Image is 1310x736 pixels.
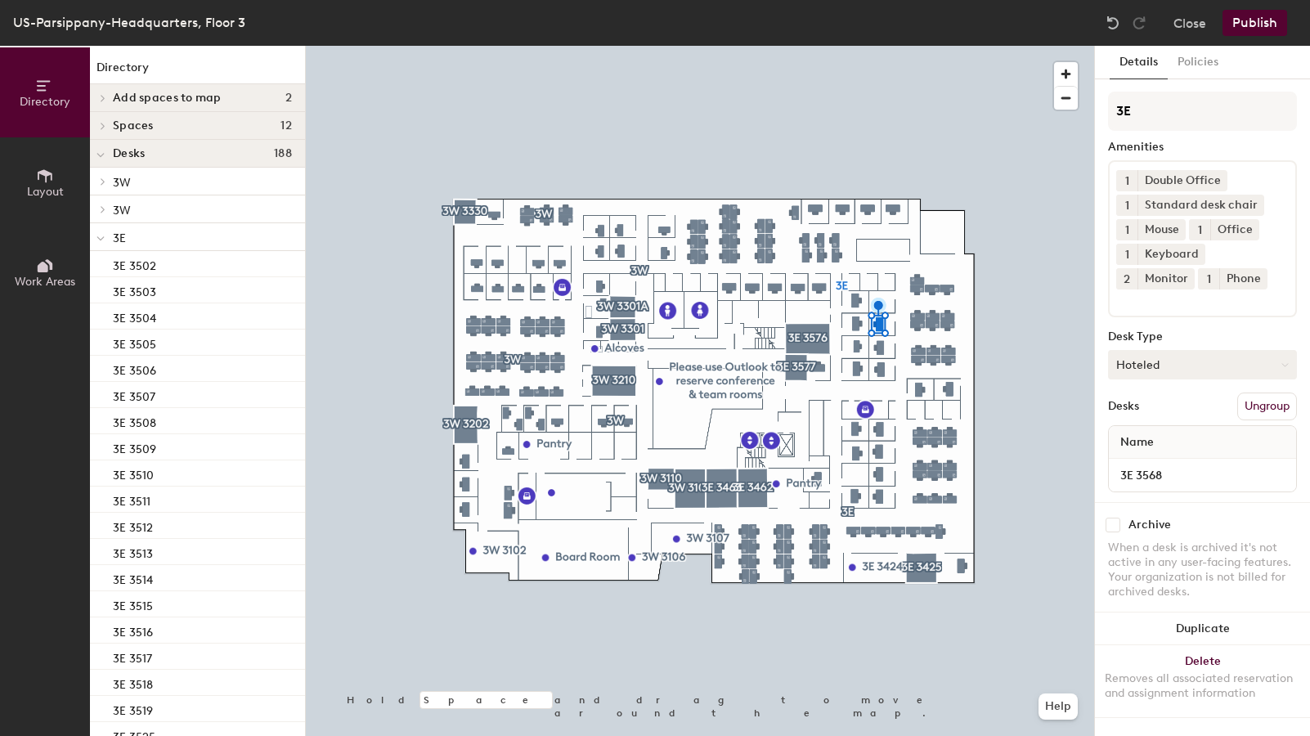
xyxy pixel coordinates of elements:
button: Details [1110,46,1168,79]
button: 1 [1116,219,1137,240]
button: 1 [1189,219,1210,240]
button: 2 [1116,268,1137,289]
button: 1 [1116,244,1137,265]
span: Directory [20,95,70,109]
p: 3E 3519 [113,699,153,718]
p: 3E 3505 [113,333,156,352]
div: Removes all associated reservation and assignment information [1105,671,1300,701]
span: 1 [1125,173,1129,190]
div: Phone [1219,268,1267,289]
p: 3E 3509 [113,438,156,456]
img: Redo [1131,15,1147,31]
span: Desks [113,147,145,160]
span: 2 [285,92,292,105]
p: 3E 3502 [113,254,156,273]
button: Ungroup [1237,393,1297,420]
span: 1 [1125,197,1129,214]
span: 3W [113,204,131,218]
button: Duplicate [1095,613,1310,645]
p: 3E 3503 [113,280,156,299]
p: 3E 3514 [113,568,153,587]
div: Desks [1108,400,1139,413]
div: Standard desk chair [1137,195,1264,216]
div: Keyboard [1137,244,1205,265]
span: Name [1112,428,1162,457]
button: 1 [1116,195,1137,216]
p: 3E 3506 [113,359,156,378]
p: 3E 3516 [113,621,153,640]
button: 1 [1198,268,1219,289]
button: Publish [1223,10,1287,36]
div: Double Office [1137,170,1227,191]
p: 3E 3518 [113,673,153,692]
p: 3E 3511 [113,490,150,509]
button: Policies [1168,46,1228,79]
p: 3E 3517 [113,647,152,666]
span: 12 [280,119,292,132]
input: Unnamed desk [1112,464,1293,487]
div: Office [1210,219,1259,240]
button: Close [1173,10,1206,36]
button: Help [1039,693,1078,720]
span: 1 [1207,271,1211,288]
span: 3E [113,231,126,245]
span: Layout [27,185,64,199]
span: Add spaces to map [113,92,222,105]
p: 3E 3510 [113,464,154,482]
h1: Directory [90,59,305,84]
span: 3W [113,176,131,190]
span: 2 [1124,271,1130,288]
p: 3E 3508 [113,411,156,430]
span: Spaces [113,119,154,132]
div: Mouse [1137,219,1186,240]
button: Hoteled [1108,350,1297,379]
div: Monitor [1137,268,1195,289]
p: 3E 3513 [113,542,153,561]
span: 1 [1198,222,1202,239]
img: Undo [1105,15,1121,31]
p: 3E 3507 [113,385,155,404]
div: Desk Type [1108,330,1297,343]
div: Archive [1128,518,1171,532]
div: US-Parsippany-Headquarters, Floor 3 [13,12,245,33]
button: 1 [1116,170,1137,191]
button: DeleteRemoves all associated reservation and assignment information [1095,645,1310,717]
span: 1 [1125,222,1129,239]
div: When a desk is archived it's not active in any user-facing features. Your organization is not bil... [1108,541,1297,599]
span: 1 [1125,246,1129,263]
p: 3E 3512 [113,516,153,535]
span: Work Areas [15,275,75,289]
p: 3E 3504 [113,307,156,325]
span: 188 [274,147,292,160]
p: 3E 3515 [113,595,153,613]
div: Amenities [1108,141,1297,154]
